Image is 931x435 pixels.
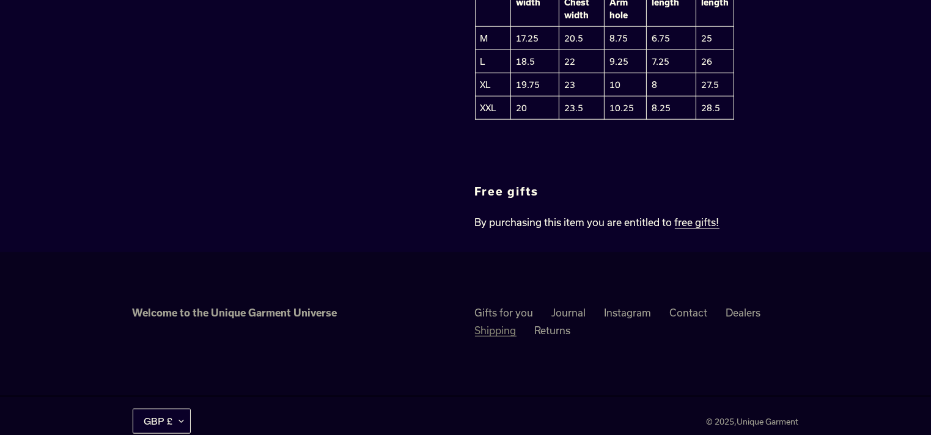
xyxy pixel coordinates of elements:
a: Journal [552,307,586,318]
td: XXL [475,97,510,120]
td: 19.75 [510,73,559,97]
td: 6.75 [646,27,696,50]
td: XL [475,73,510,97]
td: 23 [559,73,604,97]
td: 8 [646,73,696,97]
td: 20 [510,97,559,120]
a: free gifts! [675,216,719,229]
a: Dealers [726,307,761,318]
a: Instagram [605,307,652,318]
td: 22 [559,50,604,73]
td: M [475,27,510,50]
td: 26 [696,50,734,73]
td: 8.75 [604,27,646,50]
td: 10.25 [604,97,646,120]
strong: Welcome to the Unique Garment Universe [133,307,337,318]
td: 27.5 [696,73,734,97]
td: 9.25 [604,50,646,73]
td: 17.25 [510,27,559,50]
a: Unique Garment [737,417,799,426]
td: L [475,50,510,73]
td: 7.25 [646,50,696,73]
td: 25 [696,27,734,50]
a: Contact [670,307,708,318]
a: Gifts for you [475,307,534,318]
td: 28.5 [696,97,734,120]
p: By purchasing this item you are entitled to [475,215,799,230]
td: 18.5 [510,50,559,73]
a: Shipping [475,324,517,337]
td: 10 [604,73,646,97]
h2: Free gifts [475,185,799,199]
td: 23.5 [559,97,604,120]
small: © 2025, [707,417,799,426]
a: Returns [535,324,571,336]
td: 8.25 [646,97,696,120]
button: GBP £ [133,409,191,434]
td: 20.5 [559,27,604,50]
